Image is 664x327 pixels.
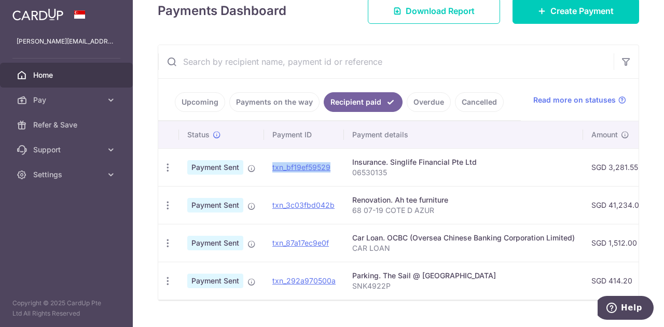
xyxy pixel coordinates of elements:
[264,121,344,148] th: Payment ID
[272,201,335,209] a: txn_3c03fbd042b
[550,5,614,17] span: Create Payment
[583,262,652,300] td: SGD 414.20
[158,45,614,78] input: Search by recipient name, payment id or reference
[352,243,575,253] p: CAR LOAN
[352,205,575,216] p: 68 07-19 COTE D AZUR
[33,169,102,180] span: Settings
[533,95,626,105] a: Read more on statuses
[187,274,243,288] span: Payment Sent
[352,281,575,291] p: SNK4922P
[352,271,575,281] div: Parking. The Sail @ [GEOGRAPHIC_DATA]
[455,92,504,112] a: Cancelled
[583,224,652,262] td: SGD 1,512.00
[272,276,336,285] a: txn_292a970500a
[272,238,329,247] a: txn_87a17ec9e0f
[583,148,652,186] td: SGD 3,281.55
[187,130,210,140] span: Status
[583,186,652,224] td: SGD 41,234.00
[352,233,575,243] div: Car Loan. OCBC (Oversea Chinese Banking Corporation Limited)
[187,160,243,175] span: Payment Sent
[598,296,654,322] iframe: Opens a widget where you can find more information
[352,167,575,178] p: 06530135
[12,8,63,21] img: CardUp
[229,92,320,112] a: Payments on the way
[352,157,575,167] div: Insurance. Singlife Financial Pte Ltd
[33,120,102,130] span: Refer & Save
[33,95,102,105] span: Pay
[175,92,225,112] a: Upcoming
[33,70,102,80] span: Home
[344,121,583,148] th: Payment details
[33,145,102,155] span: Support
[533,95,616,105] span: Read more on statuses
[272,163,330,172] a: txn_bf19ef59529
[17,36,116,47] p: [PERSON_NAME][EMAIL_ADDRESS][DOMAIN_NAME]
[187,236,243,250] span: Payment Sent
[324,92,403,112] a: Recipient paid
[591,130,618,140] span: Amount
[406,5,475,17] span: Download Report
[187,198,243,212] span: Payment Sent
[352,195,575,205] div: Renovation. Ah tee furniture
[158,2,286,20] h4: Payments Dashboard
[407,92,451,112] a: Overdue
